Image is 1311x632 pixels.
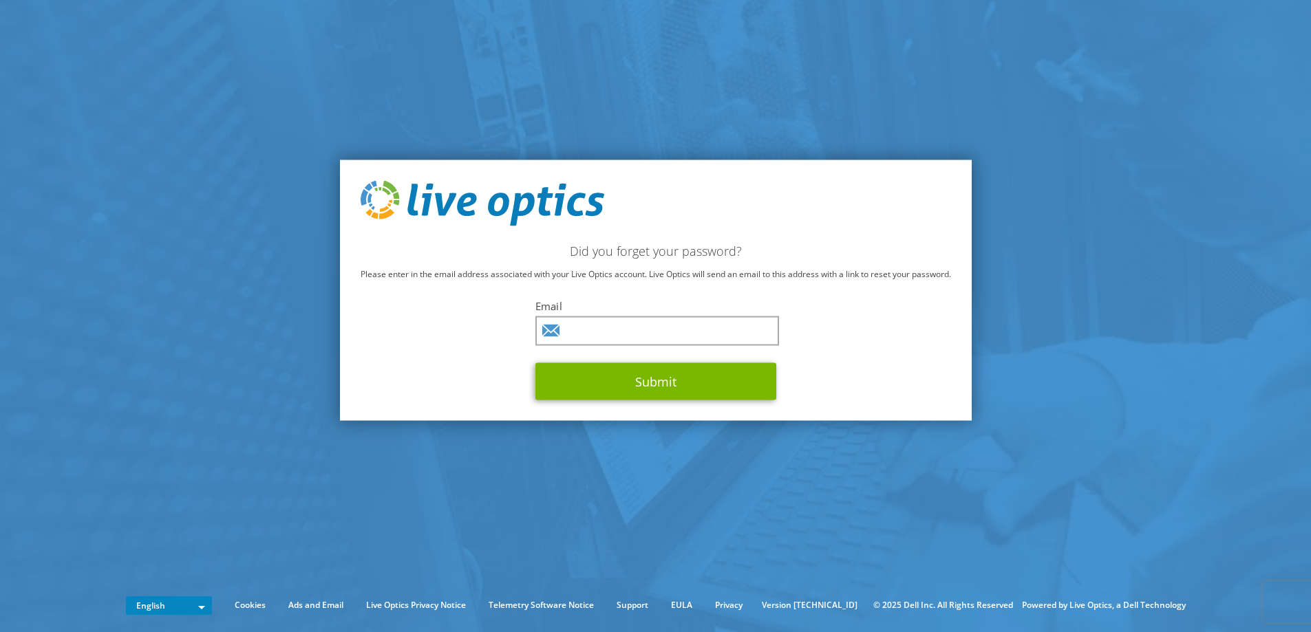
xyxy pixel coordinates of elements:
[478,598,604,613] a: Telemetry Software Notice
[755,598,864,613] li: Version [TECHNICAL_ID]
[535,298,776,312] label: Email
[224,598,276,613] a: Cookies
[278,598,354,613] a: Ads and Email
[661,598,703,613] a: EULA
[361,266,951,281] p: Please enter in the email address associated with your Live Optics account. Live Optics will send...
[361,243,951,258] h2: Did you forget your password?
[356,598,476,613] a: Live Optics Privacy Notice
[1022,598,1186,613] li: Powered by Live Optics, a Dell Technology
[606,598,659,613] a: Support
[866,598,1020,613] li: © 2025 Dell Inc. All Rights Reserved
[361,181,604,226] img: live_optics_svg.svg
[535,362,776,400] button: Submit
[705,598,753,613] a: Privacy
